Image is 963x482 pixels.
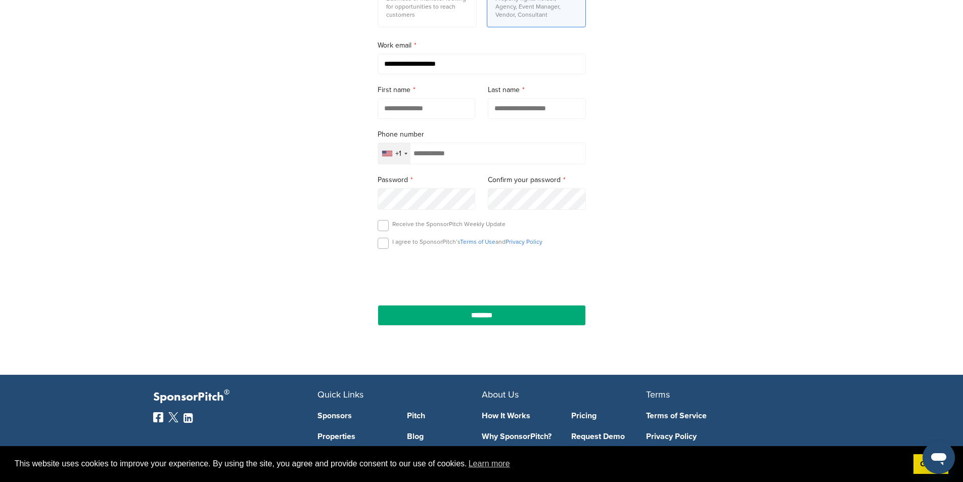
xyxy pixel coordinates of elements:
label: Phone number [378,129,586,140]
a: Privacy Policy [646,432,795,441]
span: This website uses cookies to improve your experience. By using the site, you agree and provide co... [15,456,905,471]
iframe: reCAPTCHA [424,260,539,290]
img: Twitter [168,412,178,422]
iframe: Botó per iniciar la finestra de missatges [923,442,955,474]
a: learn more about cookies [467,456,512,471]
a: Privacy Policy [506,238,542,245]
a: Properties [317,432,392,441]
span: ® [224,386,230,399]
div: +1 [395,150,401,157]
img: Facebook [153,412,163,422]
a: Sponsors [317,412,392,420]
a: Request Demo [571,432,646,441]
a: How It Works [482,412,557,420]
span: Quick Links [317,389,363,400]
a: Blog [407,432,482,441]
label: Password [378,174,476,186]
a: dismiss cookie message [913,454,948,474]
a: Why SponsorPitch? [482,432,557,441]
p: Receive the SponsorPitch Weekly Update [392,220,506,228]
p: SponsorPitch [153,390,317,405]
label: Confirm your password [488,174,586,186]
label: Last name [488,84,586,96]
a: Terms of Use [460,238,495,245]
a: Pricing [571,412,646,420]
div: Selected country [378,143,410,164]
label: Work email [378,40,586,51]
a: Terms of Service [646,412,795,420]
span: Terms [646,389,670,400]
span: About Us [482,389,519,400]
label: First name [378,84,476,96]
a: Pitch [407,412,482,420]
p: I agree to SponsorPitch’s and [392,238,542,246]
